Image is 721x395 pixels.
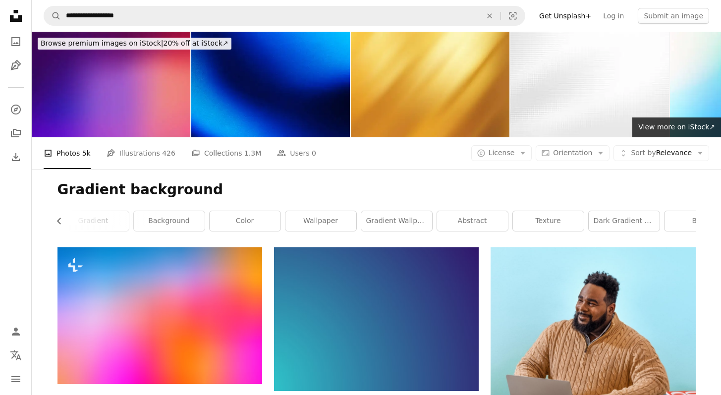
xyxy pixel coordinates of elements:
[44,6,525,26] form: Find visuals sitewide
[277,137,316,169] a: Users 0
[162,148,175,159] span: 426
[244,148,261,159] span: 1.3M
[6,100,26,119] a: Explore
[107,137,175,169] a: Illustrations 426
[41,39,163,47] span: Browse premium images on iStock |
[6,147,26,167] a: Download History
[32,32,190,137] img: Colorful Gradient Blurred Background
[638,123,715,131] span: View more on iStock ↗
[489,149,515,157] span: License
[57,247,262,384] img: a blurry image of a multicolored background
[536,145,610,161] button: Orientation
[361,211,432,231] a: gradient wallpaper
[6,322,26,341] a: Log in / Sign up
[57,211,68,231] button: scroll list to the left
[6,369,26,389] button: Menu
[437,211,508,231] a: abstract
[351,32,509,137] img: Gold Blurred Background
[501,6,525,25] button: Visual search
[210,211,280,231] a: color
[274,247,479,391] img: Light blue to dark blue gradient
[32,32,237,56] a: Browse premium images on iStock|20% off at iStock↗
[597,8,630,24] a: Log in
[631,148,692,158] span: Relevance
[57,311,262,320] a: a blurry image of a multicolored background
[191,32,350,137] img: Black dark navy cobalt blue white abstract background. Color gradient ombre. Noise grain mesh. Li...
[479,6,500,25] button: Clear
[613,145,709,161] button: Sort byRelevance
[632,117,721,137] a: View more on iStock↗
[285,211,356,231] a: wallpaper
[6,56,26,75] a: Illustrations
[510,32,669,137] img: White Gray Wave Pixelated Pattern Abstract Ombre Silver Background Pixel Spotlight Wrinkled Blank...
[58,211,129,231] a: gradient
[471,145,532,161] button: License
[6,32,26,52] a: Photos
[553,149,592,157] span: Orientation
[631,149,656,157] span: Sort by
[191,137,261,169] a: Collections 1.3M
[274,314,479,323] a: Light blue to dark blue gradient
[513,211,584,231] a: texture
[57,181,696,199] h1: Gradient background
[44,6,61,25] button: Search Unsplash
[6,345,26,365] button: Language
[41,39,228,47] span: 20% off at iStock ↗
[134,211,205,231] a: background
[6,123,26,143] a: Collections
[312,148,316,159] span: 0
[533,8,597,24] a: Get Unsplash+
[589,211,660,231] a: dark gradient background
[638,8,709,24] button: Submit an image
